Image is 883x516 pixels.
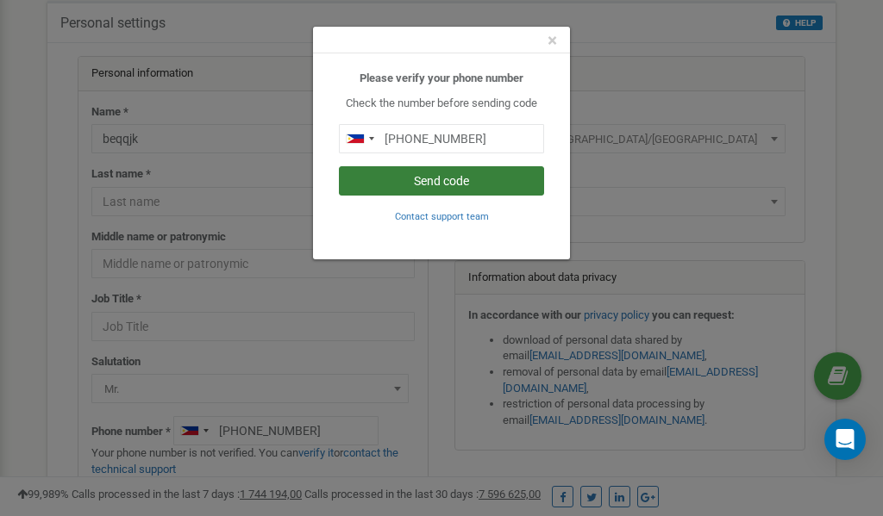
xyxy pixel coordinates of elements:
[339,96,544,112] p: Check the number before sending code
[339,166,544,196] button: Send code
[395,209,489,222] a: Contact support team
[340,125,379,152] div: Telephone country code
[360,71,523,84] b: Please verify your phone number
[395,211,489,222] small: Contact support team
[548,32,557,50] button: Close
[339,124,544,153] input: 0905 123 4567
[824,419,866,460] div: Open Intercom Messenger
[548,30,557,51] span: ×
